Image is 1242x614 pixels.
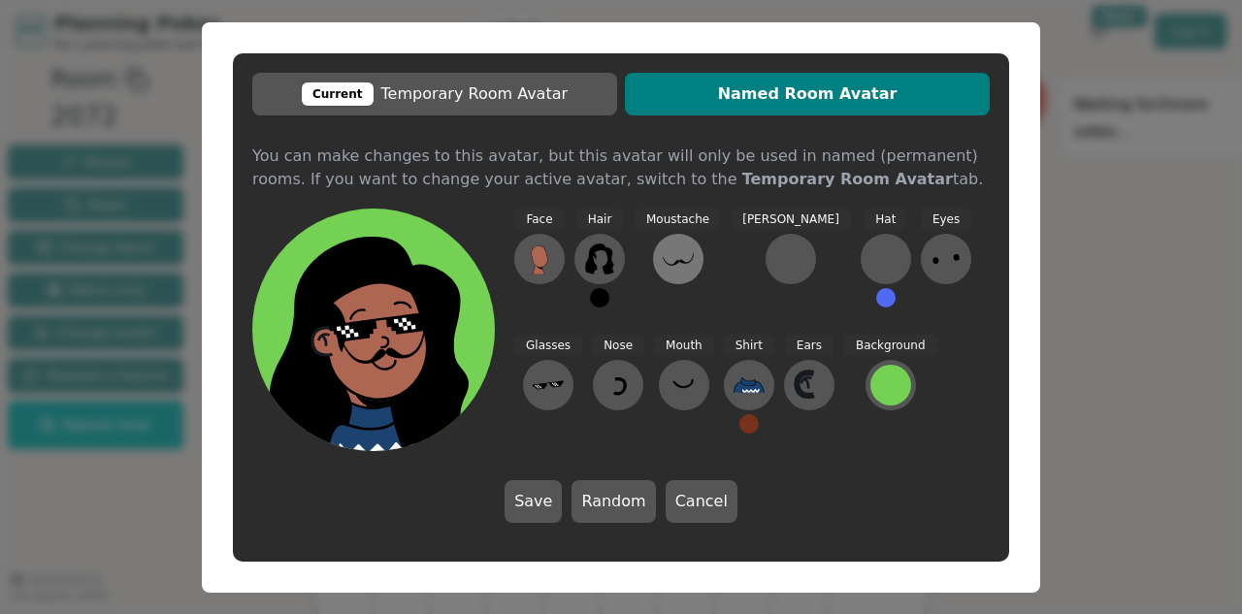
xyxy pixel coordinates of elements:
[572,480,655,523] button: Random
[654,335,714,357] span: Mouth
[635,209,721,231] span: Moustache
[252,145,990,160] div: You can make changes to this avatar, but this avatar will only be used in named (permanent) rooms...
[742,170,953,188] b: Temporary Room Avatar
[592,335,644,357] span: Nose
[864,209,907,231] span: Hat
[302,82,374,106] div: Current
[514,209,564,231] span: Face
[844,335,937,357] span: Background
[262,82,607,106] span: Temporary Room Avatar
[635,82,980,106] span: Named Room Avatar
[785,335,833,357] span: Ears
[576,209,624,231] span: Hair
[921,209,971,231] span: Eyes
[724,335,774,357] span: Shirt
[514,335,582,357] span: Glasses
[731,209,851,231] span: [PERSON_NAME]
[505,480,562,523] button: Save
[666,480,737,523] button: Cancel
[252,73,617,115] button: CurrentTemporary Room Avatar
[625,73,990,115] button: Named Room Avatar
